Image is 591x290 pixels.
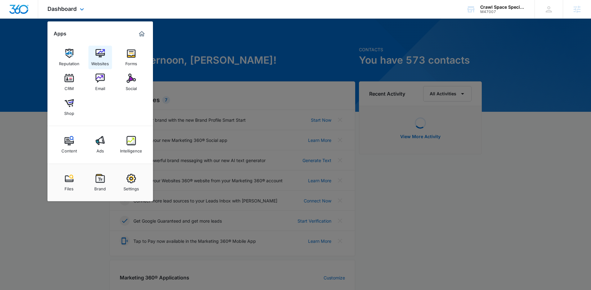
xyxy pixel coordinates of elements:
span: Dashboard [47,6,77,12]
a: Ads [88,133,112,156]
div: Files [65,183,74,191]
div: Brand [94,183,106,191]
a: CRM [57,70,81,94]
a: Email [88,70,112,94]
div: Ads [96,145,104,153]
div: Intelligence [120,145,142,153]
div: account name [480,5,526,10]
a: Intelligence [119,133,143,156]
h2: Apps [54,31,66,37]
a: Files [57,171,81,194]
div: Content [61,145,77,153]
div: Email [95,83,105,91]
div: Shop [64,108,74,116]
a: Content [57,133,81,156]
div: Settings [123,183,139,191]
div: Social [126,83,137,91]
a: Websites [88,46,112,69]
a: Forms [119,46,143,69]
a: Marketing 360® Dashboard [137,29,147,39]
a: Brand [88,171,112,194]
div: account id [480,10,526,14]
div: Forms [125,58,137,66]
div: Websites [91,58,109,66]
div: CRM [65,83,74,91]
a: Reputation [57,46,81,69]
a: Social [119,70,143,94]
div: Reputation [59,58,79,66]
a: Shop [57,95,81,119]
a: Settings [119,171,143,194]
